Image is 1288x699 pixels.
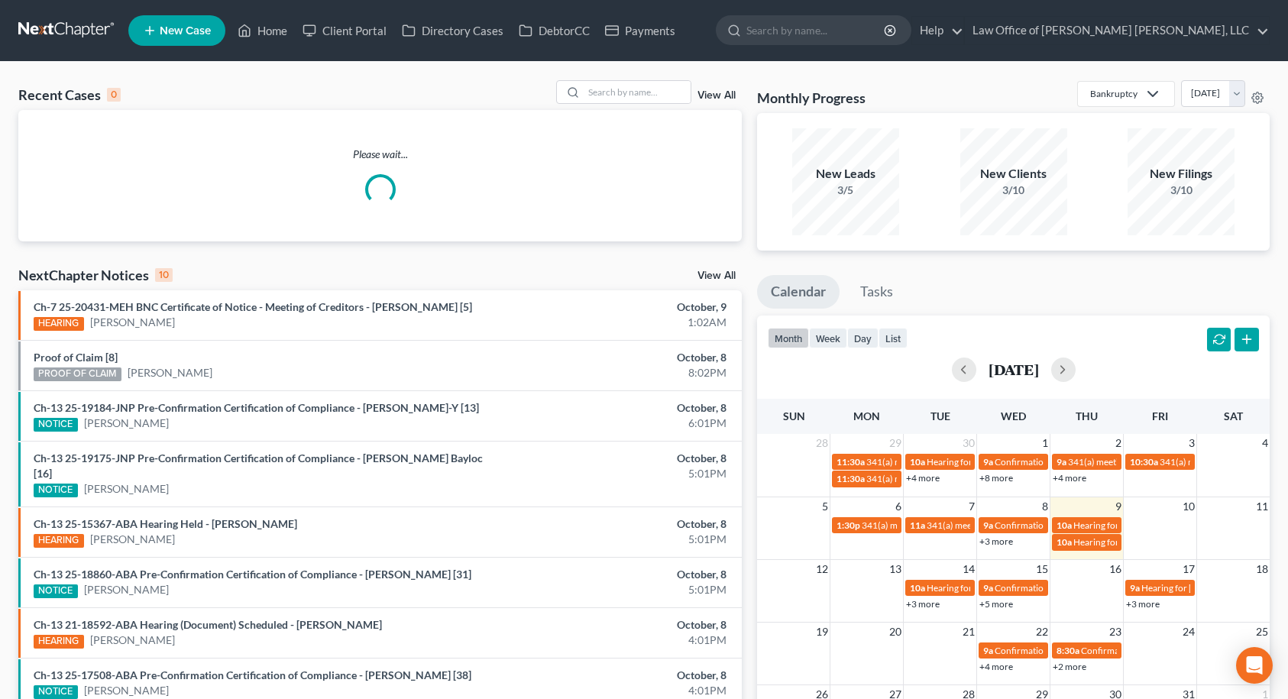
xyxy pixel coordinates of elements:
a: Tasks [846,275,907,309]
span: 25 [1254,623,1270,641]
span: 18 [1254,560,1270,578]
span: 29 [888,434,903,452]
span: 5 [820,497,830,516]
span: 1 [1040,434,1050,452]
span: 6 [894,497,903,516]
a: Ch-13 21-18592-ABA Hearing (Document) Scheduled - [PERSON_NAME] [34,618,382,631]
div: NOTICE [34,584,78,598]
a: [PERSON_NAME] [84,683,169,698]
a: [PERSON_NAME] [84,481,169,497]
span: 9 [1114,497,1123,516]
a: [PERSON_NAME] [90,532,175,547]
a: +3 more [906,598,940,610]
a: Directory Cases [394,17,511,44]
div: HEARING [34,317,84,331]
span: 9a [1130,582,1140,594]
div: NOTICE [34,418,78,432]
span: 10a [910,456,925,468]
div: 4:01PM [506,683,727,698]
span: New Case [160,25,211,37]
span: 9a [1057,456,1066,468]
a: [PERSON_NAME] [84,416,169,431]
span: Hearing for [PERSON_NAME] [927,456,1046,468]
div: October, 8 [506,617,727,633]
span: 10a [1057,536,1072,548]
span: 341(a) meeting for [PERSON_NAME] [866,456,1014,468]
a: Proof of Claim [8] [34,351,118,364]
span: Confirmation hearing for [PERSON_NAME] [995,582,1168,594]
a: Ch-13 25-15367-ABA Hearing Held - [PERSON_NAME] [34,517,297,530]
div: 0 [107,88,121,102]
button: month [768,328,809,348]
div: HEARING [34,534,84,548]
span: 16 [1108,560,1123,578]
span: 341(a) meeting for [PERSON_NAME] [927,519,1074,531]
div: 3/10 [960,183,1067,198]
span: 12 [814,560,830,578]
div: NOTICE [34,484,78,497]
span: 22 [1034,623,1050,641]
div: New Leads [792,165,899,183]
span: 8 [1040,497,1050,516]
span: 17 [1181,560,1196,578]
div: October, 8 [506,516,727,532]
span: 30 [961,434,976,452]
a: +3 more [979,536,1013,547]
a: Help [912,17,963,44]
div: 10 [155,268,173,282]
span: Hearing for [PERSON_NAME] [927,582,1046,594]
span: 9a [983,519,993,531]
a: Ch-13 25-17508-ABA Pre-Confirmation Certification of Compliance - [PERSON_NAME] [38] [34,668,471,681]
div: New Filings [1128,165,1235,183]
span: 28 [814,434,830,452]
button: week [809,328,847,348]
a: [PERSON_NAME] [90,633,175,648]
a: +3 more [1126,598,1160,610]
span: 11:30a [837,456,865,468]
a: +4 more [1053,472,1086,484]
button: day [847,328,879,348]
a: +5 more [979,598,1013,610]
span: 11:30a [837,473,865,484]
span: Fri [1152,409,1168,422]
a: Law Office of [PERSON_NAME] [PERSON_NAME], LLC [965,17,1269,44]
a: Ch-13 25-18860-ABA Pre-Confirmation Certification of Compliance - [PERSON_NAME] [31] [34,568,471,581]
span: Sun [783,409,805,422]
div: NextChapter Notices [18,266,173,284]
button: list [879,328,908,348]
span: 14 [961,560,976,578]
div: PROOF OF CLAIM [34,367,121,381]
span: Mon [853,409,880,422]
p: Please wait... [18,147,742,162]
span: Hearing for [PERSON_NAME] [1141,582,1260,594]
span: 24 [1181,623,1196,641]
div: 8:02PM [506,365,727,380]
span: 19 [814,623,830,641]
a: DebtorCC [511,17,597,44]
div: October, 8 [506,350,727,365]
a: Ch-7 25-20431-MEH BNC Certificate of Notice - Meeting of Creditors - [PERSON_NAME] [5] [34,300,472,313]
span: 9a [983,456,993,468]
div: October, 9 [506,299,727,315]
span: 341(a) meeting for [PERSON_NAME] [1068,456,1215,468]
span: 2 [1114,434,1123,452]
span: Hearing for [PERSON_NAME] [1073,536,1193,548]
span: 10a [910,582,925,594]
span: 341(a) meeting for [PERSON_NAME] [866,473,1014,484]
span: Confirmation hearing for [PERSON_NAME] [1081,645,1254,656]
span: 1:30p [837,519,860,531]
a: +4 more [906,472,940,484]
a: [PERSON_NAME] [90,315,175,330]
a: Home [230,17,295,44]
div: 1:02AM [506,315,727,330]
span: 8:30a [1057,645,1079,656]
h2: [DATE] [989,361,1039,377]
span: 20 [888,623,903,641]
a: Client Portal [295,17,394,44]
span: 4 [1260,434,1270,452]
span: Confirmation hearing for [PERSON_NAME] [995,519,1168,531]
a: +8 more [979,472,1013,484]
span: 9a [983,582,993,594]
input: Search by name... [584,81,691,103]
a: [PERSON_NAME] [128,365,212,380]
